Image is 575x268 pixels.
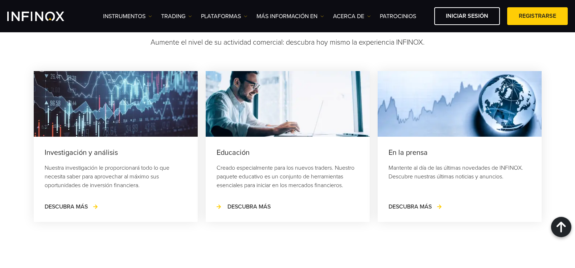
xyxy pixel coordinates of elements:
a: DESCUBRA MÁS [389,202,443,211]
span: DESCUBRA MÁS [45,203,88,210]
a: DESCUBRA MÁS [217,202,271,211]
a: PLATAFORMAS [201,12,247,21]
p: Aumente el nivel de su actividad comercial: descubra hoy mismo la experiencia INFINOX. [34,37,542,48]
p: Nuestra investigación le proporcionará todo lo que necesita saber para aprovechar al máximo sus o... [45,164,187,190]
a: Registrarse [507,7,568,25]
a: Iniciar sesión [434,7,500,25]
p: Mantente al día de las últimas novedades de INFINOX. Descubre nuestras últimas noticias y anuncios. [389,164,531,181]
a: Patrocinios [380,12,416,21]
p: En la prensa [389,148,531,158]
p: Educación [217,148,359,158]
a: ACERCA DE [333,12,371,21]
a: Instrumentos [103,12,152,21]
span: DESCUBRA MÁS [389,203,432,210]
h2: También te puede interesar [34,18,542,34]
p: Investigación y análisis [45,148,187,158]
a: DESCUBRA MÁS [45,202,99,211]
span: DESCUBRA MÁS [227,203,271,210]
a: Más información en [256,12,324,21]
a: INFINOX Logo [7,12,81,21]
a: TRADING [161,12,192,21]
p: Creado especialmente para los nuevos traders. Nuestro paquete educativo es un conjunto de herrami... [217,164,359,190]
